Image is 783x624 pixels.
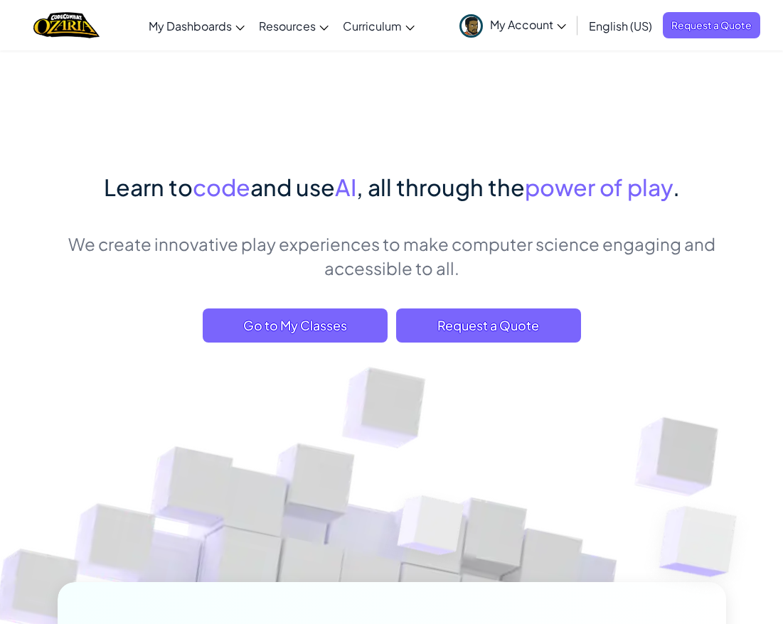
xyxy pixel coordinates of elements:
[490,17,566,32] span: My Account
[193,173,250,201] span: code
[589,18,652,33] span: English (US)
[203,308,388,343] a: Go to My Classes
[33,11,100,40] img: Home
[459,14,483,38] img: avatar
[252,6,336,45] a: Resources
[335,173,356,201] span: AI
[104,173,193,201] span: Learn to
[250,173,335,201] span: and use
[336,6,422,45] a: Curriculum
[58,232,726,280] p: We create innovative play experiences to make computer science engaging and accessible to all.
[673,173,680,201] span: .
[259,18,316,33] span: Resources
[356,173,525,201] span: , all through the
[33,11,100,40] a: Ozaria by CodeCombat logo
[360,456,504,606] img: Overlap cubes
[142,6,252,45] a: My Dashboards
[525,173,673,201] span: power of play
[149,18,232,33] span: My Dashboards
[582,6,659,45] a: English (US)
[396,308,581,343] a: Request a Quote
[663,12,760,38] a: Request a Quote
[343,18,402,33] span: Curriculum
[452,3,573,48] a: My Account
